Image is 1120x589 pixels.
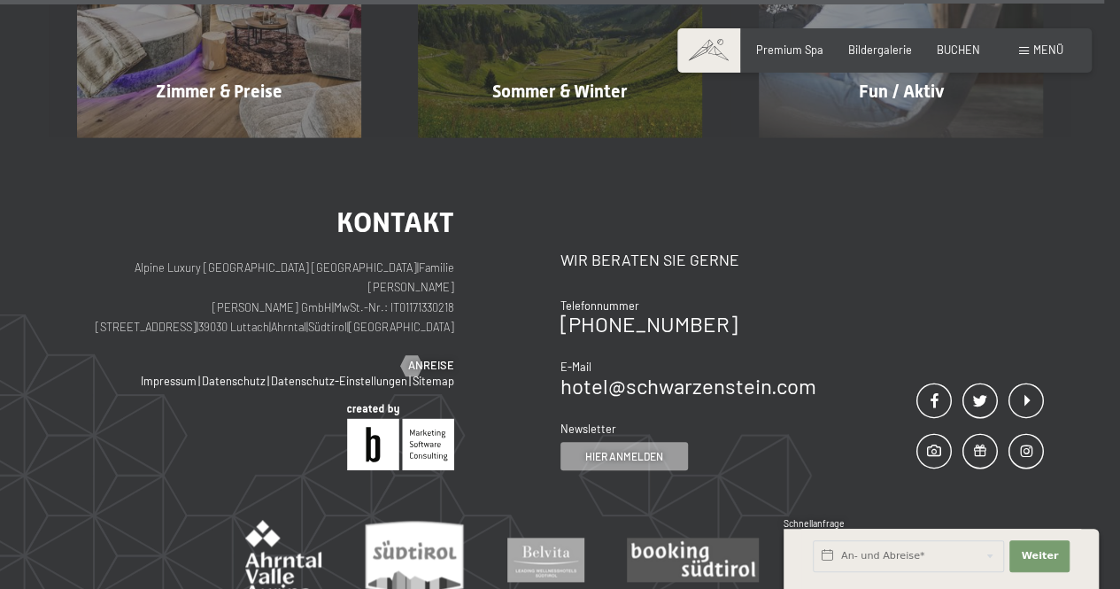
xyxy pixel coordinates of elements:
a: Anreise [401,358,454,374]
span: Fun / Aktiv [858,81,944,102]
a: Impressum [141,374,197,388]
span: Hier anmelden [585,449,663,464]
span: Menü [1033,43,1063,57]
span: Sommer & Winter [492,81,628,102]
span: | [306,320,308,334]
a: Datenschutz-Einstellungen [271,374,407,388]
span: | [198,374,200,388]
span: | [332,300,334,314]
span: E-Mail [560,360,591,374]
p: Alpine Luxury [GEOGRAPHIC_DATA] [GEOGRAPHIC_DATA] Familie [PERSON_NAME] [PERSON_NAME] GmbH MwSt.-... [77,258,454,337]
span: | [267,374,269,388]
span: | [197,320,198,334]
span: | [347,320,349,334]
a: Datenschutz [202,374,266,388]
span: Anreise [408,358,454,374]
span: Weiter [1021,549,1058,563]
span: | [409,374,411,388]
a: BUCHEN [937,43,980,57]
a: Bildergalerie [848,43,912,57]
span: | [417,260,419,275]
span: Newsletter [560,422,616,436]
a: hotel@schwarzenstein.com [560,373,816,399]
span: Wir beraten Sie gerne [560,250,739,269]
span: Kontakt [336,205,454,239]
span: Telefonnummer [560,298,639,313]
button: Weiter [1009,540,1070,572]
a: [PHONE_NUMBER] [560,311,738,337]
span: Zimmer & Preise [156,81,282,102]
span: Schnellanfrage [784,518,845,529]
a: Premium Spa [756,43,823,57]
span: | [269,320,271,334]
img: Brandnamic GmbH | Leading Hospitality Solutions [347,404,454,470]
a: Sitemap [413,374,454,388]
